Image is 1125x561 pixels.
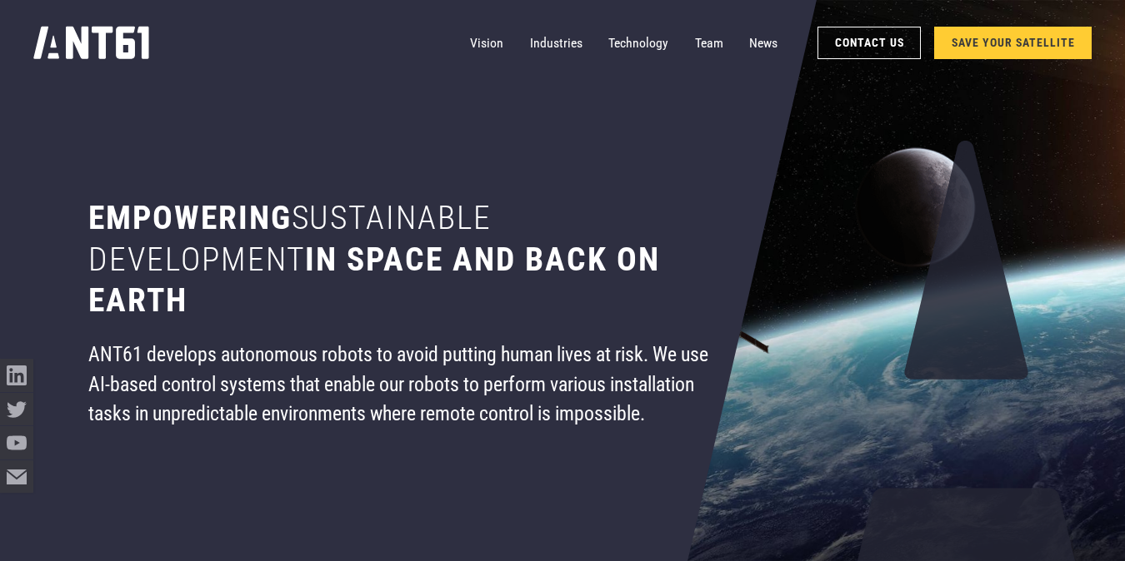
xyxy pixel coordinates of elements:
a: Technology [608,27,668,60]
h1: Empowering in space and back on earth [88,197,724,320]
a: SAVE YOUR SATELLITE [934,27,1092,59]
a: News [749,27,777,60]
span: sustainable development [88,198,492,278]
a: Contact Us [817,27,921,59]
a: Vision [470,27,503,60]
a: Industries [530,27,582,60]
a: Team [695,27,723,60]
a: home [33,21,150,65]
div: ANT61 develops autonomous robots to avoid putting human lives at risk. We use AI-based control sy... [88,340,724,429]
